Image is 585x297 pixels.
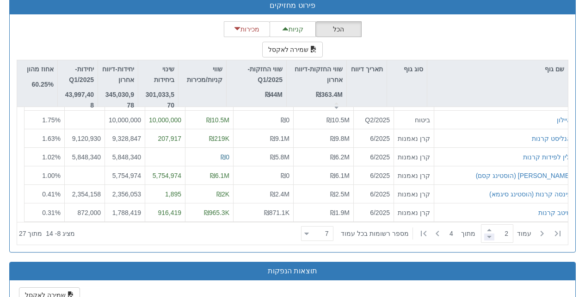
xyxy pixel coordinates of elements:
span: ₪1.9M [330,209,350,216]
div: 5,848,340 [68,152,101,162]
span: ₪6.1M [330,172,350,179]
span: ₪0 [281,116,289,124]
strong: 43,997,408 [65,91,94,108]
strong: 345,030,978 [105,91,134,108]
div: 2,356,053 [109,190,141,199]
div: 5,754,974 [109,171,141,180]
span: 4 [450,229,461,238]
span: ₪0 [281,172,289,179]
strong: 60.25% [32,81,54,88]
div: 5,754,974 [149,171,181,180]
div: 1,788,419 [109,208,141,217]
div: 207,917 [149,134,181,143]
span: ₪965.3K [204,209,229,216]
button: הכל [315,21,362,37]
p: אחוז מהון [27,64,54,74]
div: קרן נאמנות [398,208,430,217]
strong: ₪44M [265,91,283,98]
div: ‏מציג 8 - 14 ‏ מתוך 27 [19,223,75,244]
div: 1.02 % [28,152,61,162]
button: [PERSON_NAME] (הוסטינג קסם) [476,171,571,180]
div: קרן נאמנות [398,190,430,199]
div: קרן נאמנות [398,171,430,180]
strong: 301,033,570 [146,91,174,108]
p: שווי החזקות-Q1/2025 [230,64,283,85]
div: 2,354,158 [68,190,101,199]
div: 6/2025 [357,190,390,199]
div: 1,895 [149,190,181,199]
strong: ₪363.4M [316,91,343,98]
span: ₪0 [221,153,229,161]
h3: תוצאות הנפקות [17,267,568,275]
div: סוג גוף [387,60,427,78]
button: איילון [557,115,571,125]
div: Q2/2025 [357,115,390,125]
span: ‏מספר רשומות בכל עמוד [341,229,409,238]
h3: פירוט מחזיקים [17,1,568,10]
span: ₪2K [216,190,229,198]
span: ₪871.1K [264,209,289,216]
button: אנליסט קרנות [532,134,571,143]
span: ₪9.1M [270,135,289,142]
button: מיטב קרנות [538,208,571,217]
div: ‏ מתוך [297,223,566,244]
button: ילין לפידות קרנות [523,152,571,162]
div: 1.63 % [28,134,61,143]
div: 6/2025 [357,152,390,162]
div: 1.75 % [28,115,61,125]
span: ₪6.2M [330,153,350,161]
button: שמירה לאקסל [262,42,323,57]
span: ₪5.8M [270,153,289,161]
div: קרן נאמנות [398,152,430,162]
div: ביטוח [398,115,430,125]
span: ₪2.5M [330,190,350,198]
span: ₪6.1M [210,172,229,179]
span: ‏עמוד [517,229,531,238]
div: תאריך דיווח [347,60,387,88]
p: שווי החזקות-דיווח אחרון [290,64,343,85]
div: 1.00 % [28,171,61,180]
div: 5,848,340 [109,152,141,162]
button: פינסה קרנות (הוסטינג סיגמא) [489,190,571,199]
div: 872,000 [68,208,101,217]
span: ₪2.4M [270,190,289,198]
div: 0.41 % [28,190,61,199]
div: שם גוף [427,60,568,78]
button: מכירות [224,21,270,37]
div: 0.31 % [28,208,61,217]
div: 9,120,930 [68,134,101,143]
div: 916,419 [149,208,181,217]
div: קרן נאמנות, קרנות סל [398,134,430,143]
div: 6/2025 [357,134,390,143]
div: 6/2025 [357,171,390,180]
p: יחידות-Q1/2025 [62,64,94,85]
span: ₪10.5M [326,116,350,124]
div: שווי קניות/מכירות [179,60,226,99]
span: ₪10.5M [206,116,229,124]
button: קניות [270,21,316,37]
div: 9,328,847 [109,134,141,143]
span: ₪219K [209,135,229,142]
p: יחידות-דיווח אחרון [102,64,134,85]
span: ₪9.8M [330,135,350,142]
p: שינוי ביחידות [142,64,174,85]
div: 6/2025 [357,208,390,217]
